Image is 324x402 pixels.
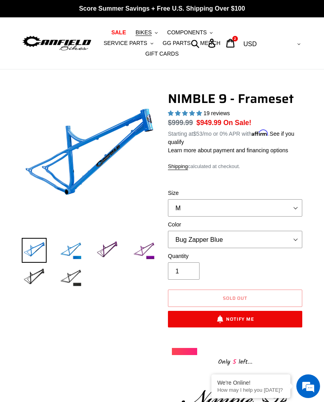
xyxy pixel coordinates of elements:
button: Notify Me [168,311,302,327]
p: Starting at /mo or 0% APR with . [168,128,302,146]
span: GG PARTS [163,40,191,47]
span: 5 [230,357,239,367]
s: $999.99 [168,119,193,127]
span: 2 [234,37,236,41]
label: Color [168,221,302,229]
button: SERVICE PARTS [100,38,157,49]
span: 19 reviews [203,110,230,116]
img: Load image into Gallery viewer, NIMBLE 9 - Frameset [95,238,120,263]
p: How may I help you today? [217,387,284,393]
span: Sold out [223,294,248,302]
span: 4.89 stars [168,110,203,116]
a: GIFT CARDS [141,49,183,59]
button: BIKES [132,27,162,38]
button: COMPONENTS [163,27,217,38]
a: Learn more about payment and financing options [168,147,288,153]
div: We're Online! [217,380,284,386]
span: Affirm [252,129,268,136]
img: Load image into Gallery viewer, NIMBLE 9 - Frameset [132,238,156,263]
img: Load image into Gallery viewer, NIMBLE 9 - Frameset [22,238,47,263]
span: On Sale! [223,118,251,128]
img: Canfield Bikes [22,34,92,52]
label: Quantity [168,252,302,260]
span: SERVICE PARTS [104,40,147,47]
img: Load image into Gallery viewer, NIMBLE 9 - Frameset [58,238,83,263]
img: Load image into Gallery viewer, NIMBLE 9 - Frameset [22,265,47,290]
img: Load image into Gallery viewer, NIMBLE 9 - Frameset [58,265,83,290]
span: $949.99 [196,119,221,127]
a: Shipping [168,163,188,170]
a: SALE [107,27,130,38]
div: Only left... [172,355,298,367]
span: COMPONENTS [167,29,207,36]
span: SALE [111,29,126,36]
span: BIKES [136,29,152,36]
a: 2 [222,35,240,52]
span: GIFT CARDS [145,50,179,57]
span: $53 [193,131,202,137]
h1: NIMBLE 9 - Frameset [168,91,302,106]
label: Size [168,189,302,197]
div: calculated at checkout. [168,163,302,170]
a: GG PARTS [159,38,195,49]
button: Sold out [168,290,302,307]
